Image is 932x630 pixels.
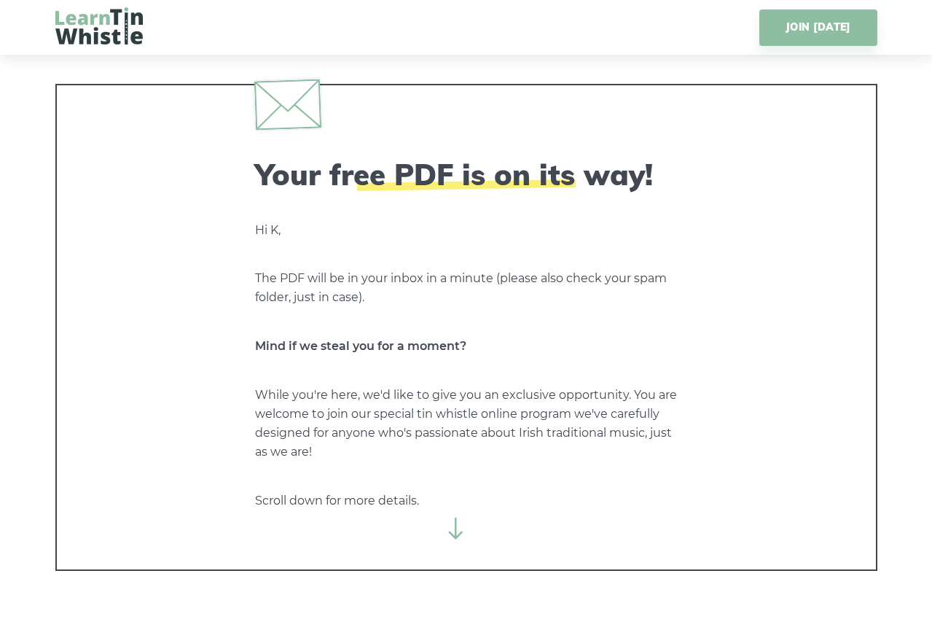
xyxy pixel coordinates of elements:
strong: Mind if we steal you for a moment? [255,339,466,353]
p: Scroll down for more details. [255,491,678,510]
p: Hi K, [255,221,678,240]
a: JOIN [DATE] [759,9,877,46]
p: While you're here, we'd like to give you an exclusive opportunity. You are welcome to join our sp... [255,386,678,462]
h2: Your free PDF is on its way! [255,157,678,192]
img: LearnTinWhistle.com [55,7,143,44]
p: The PDF will be in your inbox in a minute (please also check your spam folder, just in case). [255,269,678,307]
img: envelope.svg [254,79,321,130]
